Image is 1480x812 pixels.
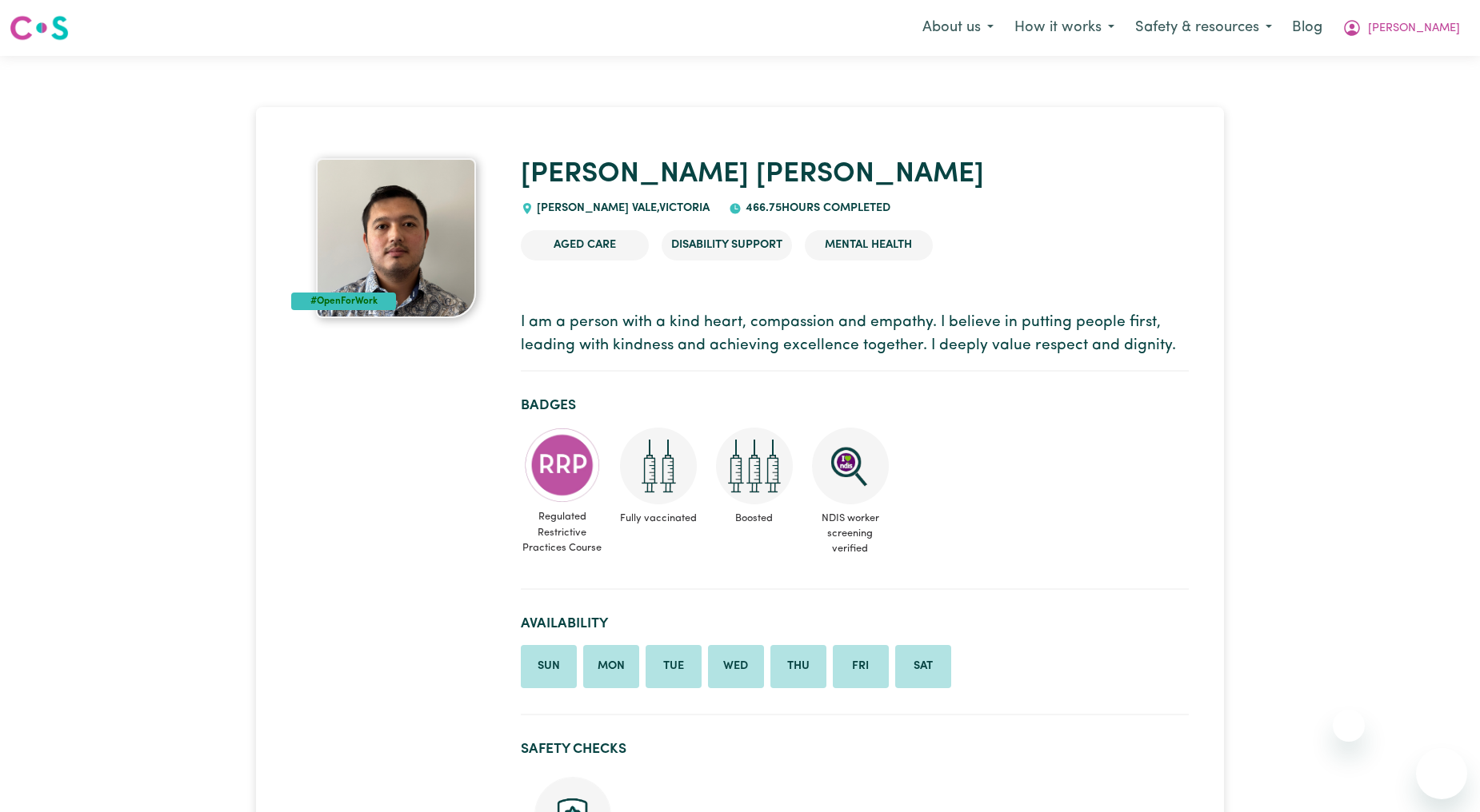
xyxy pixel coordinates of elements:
div: #OpenForWork [291,293,396,310]
span: Fully vaccinated [617,504,700,532]
a: Bishal Babu Lifong's profile picture'#OpenForWork [291,158,501,318]
li: Available on Saturday [895,645,951,688]
li: Available on Thursday [770,645,826,688]
p: I am a person with a kind heart, compassion and empathy. I believe in putting people first, leadi... [521,312,1189,358]
iframe: Button to launch messaging window [1416,748,1467,799]
a: Blog [1282,10,1332,46]
a: Careseekers logo [10,10,69,46]
button: My Account [1332,11,1470,45]
li: Available on Tuesday [646,645,702,688]
a: [PERSON_NAME] [PERSON_NAME] [521,161,984,189]
img: Care and support worker has received 2 doses of COVID-19 vaccine [620,428,697,504]
li: Aged Care [521,230,649,261]
li: Available on Wednesday [708,645,764,688]
img: CS Academy: Regulated Restrictive Practices course completed [524,428,601,504]
li: Disability Support [662,230,792,261]
span: [PERSON_NAME] [1368,20,1460,38]
iframe: Close message [1333,710,1365,742]
li: Mental Health [805,230,933,261]
h2: Availability [521,615,1189,632]
img: NDIS Worker Screening Verified [812,428,889,504]
span: Boosted [713,504,796,532]
img: Care and support worker has received booster dose of COVID-19 vaccination [716,428,793,504]
li: Available on Sunday [521,645,577,688]
h2: Safety Checks [521,741,1189,758]
span: 466.75 hours completed [742,202,890,214]
span: NDIS worker screening verified [809,504,892,563]
button: How it works [1004,11,1125,45]
li: Available on Monday [583,645,639,688]
li: Available on Friday [833,645,889,688]
img: Bishal Babu Lifong [316,158,476,318]
span: Regulated Restrictive Practices Course [521,503,604,562]
img: Careseekers logo [10,14,69,42]
button: Safety & resources [1125,11,1282,45]
span: [PERSON_NAME] VALE , Victoria [534,202,710,214]
button: About us [912,11,1004,45]
h2: Badges [521,397,1189,414]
